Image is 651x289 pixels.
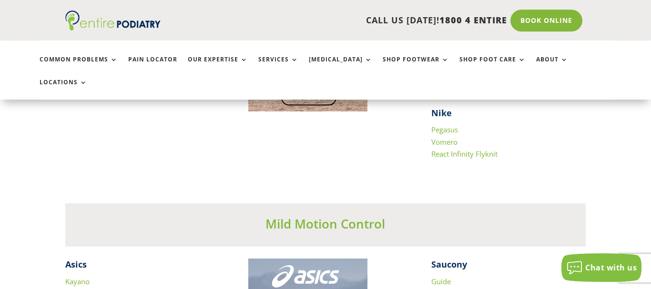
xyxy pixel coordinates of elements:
[431,107,452,119] strong: Nike
[431,149,498,159] a: React Infinity Flyknit
[585,262,637,273] span: Chat with us
[65,91,116,100] a: Various models
[431,125,458,134] a: Pegasus
[128,56,177,77] a: Pain Locator
[510,10,582,31] a: Book Online
[65,259,87,270] strong: Asics
[431,137,458,147] a: Vomero
[65,277,90,286] a: Kayano
[431,277,451,286] a: Guide
[258,56,298,77] a: Services
[40,56,118,77] a: Common Problems
[65,10,161,30] img: logo (1)
[459,56,526,77] a: Shop Foot Care
[383,56,449,77] a: Shop Footwear
[188,56,248,77] a: Our Expertise
[536,56,568,77] a: About
[561,253,641,282] button: Chat with us
[309,56,372,77] a: [MEDICAL_DATA]
[439,14,507,26] span: 1800 4 ENTIRE
[65,23,161,32] a: Entire Podiatry
[65,215,586,237] h3: Mild Motion Control
[40,79,87,100] a: Locations
[183,14,507,27] p: CALL US [DATE]!
[431,259,467,270] strong: Saucony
